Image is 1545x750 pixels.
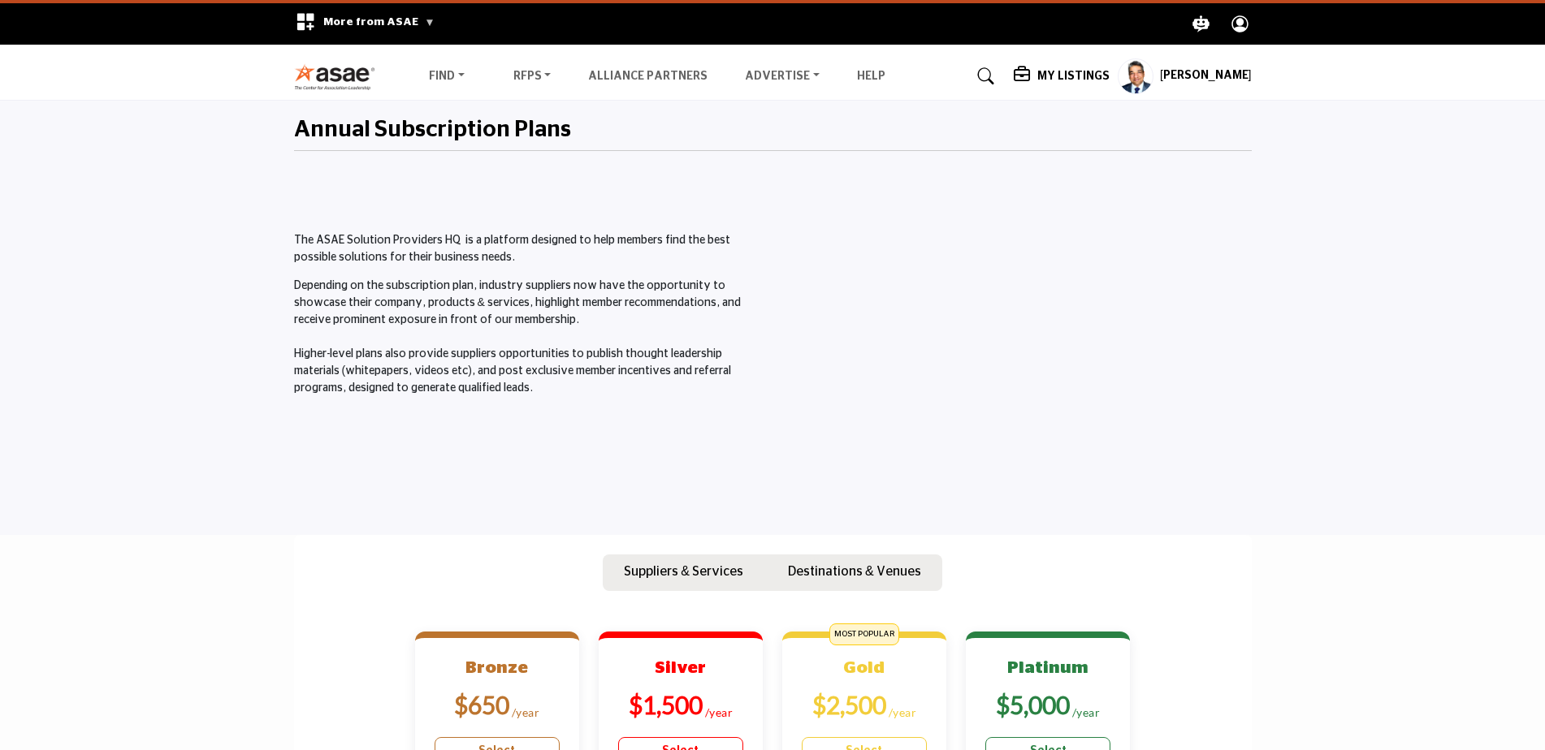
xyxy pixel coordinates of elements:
[1037,69,1110,84] h5: My Listings
[1160,68,1252,84] h5: [PERSON_NAME]
[812,690,886,719] b: $2,500
[294,232,764,266] p: The ASAE Solution Providers HQ is a platform designed to help members find the best possible solu...
[767,554,942,592] button: Destinations & Venues
[734,65,831,88] a: Advertise
[962,63,1005,89] a: Search
[629,690,703,719] b: $1,500
[1118,58,1153,94] button: Show hide supplier dropdown
[843,659,885,676] b: Gold
[454,690,509,719] b: $650
[294,117,571,144] h2: Annual Subscription Plans
[1014,67,1110,86] div: My Listings
[781,232,1252,497] iframe: Master the ASAE Marketplace and Start by Claiming Your Listing
[603,554,764,592] button: Suppliers & Services
[1072,705,1101,719] sub: /year
[624,562,743,581] p: Suppliers & Services
[1007,659,1088,676] b: Platinum
[829,623,899,645] span: MOST POPULAR
[294,278,764,397] p: Depending on the subscription plan, industry suppliers now have the opportunity to showcase their...
[502,65,563,88] a: RFPs
[323,16,435,28] span: More from ASAE
[512,705,540,719] sub: /year
[996,690,1070,719] b: $5,000
[857,71,885,82] a: Help
[418,65,476,88] a: Find
[788,562,921,581] p: Destinations & Venues
[285,3,445,45] div: More from ASAE
[465,659,528,676] b: Bronze
[655,659,706,676] b: Silver
[588,71,708,82] a: Alliance Partners
[889,705,917,719] sub: /year
[294,63,384,90] img: Site Logo
[705,705,734,719] sub: /year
